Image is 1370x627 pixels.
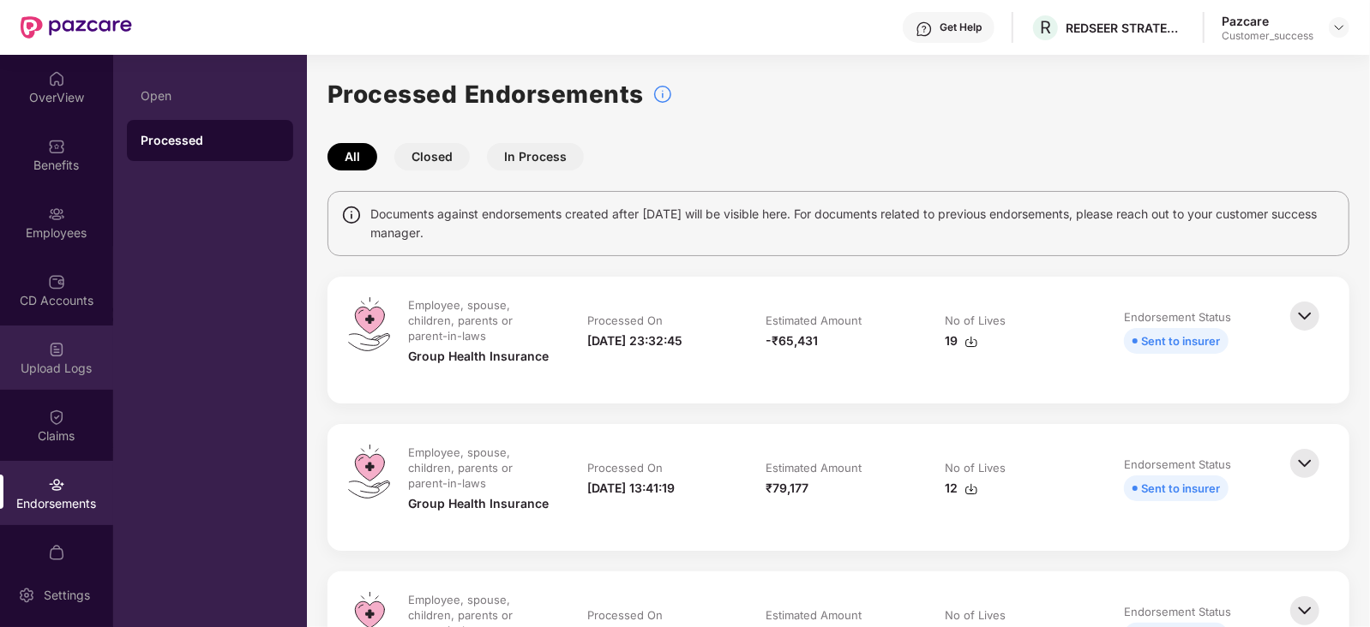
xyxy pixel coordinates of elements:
[48,273,65,290] img: svg+xml;base64,PHN2ZyBpZD0iQ0RfQWNjb3VudHMiIGRhdGEtbmFtZT0iQ0QgQWNjb3VudHMiIHhtbG5zPSJodHRwOi8vd3...
[766,313,862,328] div: Estimated Amount
[48,409,65,426] img: svg+xml;base64,PHN2ZyBpZD0iQ2xhaW0iIHhtbG5zPSJodHRwOi8vd3d3LnczLm9yZy8yMDAwL3N2ZyIgd2lkdGg9IjIwIi...
[1222,29,1313,43] div: Customer_success
[1066,20,1186,36] div: REDSEER STRATEGY CONSULTANTS PRIVATE
[587,460,663,475] div: Processed On
[21,16,132,39] img: New Pazcare Logo
[587,331,682,350] div: [DATE] 23:32:45
[48,138,65,155] img: svg+xml;base64,PHN2ZyBpZD0iQmVuZWZpdHMiIHhtbG5zPSJodHRwOi8vd3d3LnczLm9yZy8yMDAwL3N2ZyIgd2lkdGg9Ij...
[1124,457,1231,472] div: Endorsement Status
[48,544,65,561] img: svg+xml;base64,PHN2ZyBpZD0iTXlfT3JkZXJzIiBkYXRhLW5hbWU9Ik15IE9yZGVycyIgeG1sbnM9Imh0dHA6Ly93d3cudz...
[1286,445,1324,482] img: svg+xml;base64,PHN2ZyBpZD0iQmFjay0zMngzMiIgeG1sbnM9Imh0dHA6Ly93d3cudzMub3JnLzIwMDAvc3ZnIiB3aWR0aD...
[408,297,550,343] div: Employee, spouse, children, parents or parent-in-laws
[945,313,1006,328] div: No of Lives
[652,84,673,104] img: svg+xml;base64,PHN2ZyBpZD0iSW5mb18tXzMyeDMyIiBkYXRhLW5hbWU9IkluZm8gLSAzMngzMiIgeG1sbnM9Imh0dHA6Ly...
[766,479,809,498] div: ₹79,177
[48,70,65,87] img: svg+xml;base64,PHN2ZyBpZD0iSG9tZSIgeG1sbnM9Imh0dHA6Ly93d3cudzMub3JnLzIwMDAvc3ZnIiB3aWR0aD0iMjAiIG...
[1286,297,1324,335] img: svg+xml;base64,PHN2ZyBpZD0iQmFjay0zMngzMiIgeG1sbnM9Imh0dHA6Ly93d3cudzMub3JnLzIwMDAvc3ZnIiB3aWR0aD...
[945,607,1006,623] div: No of Lives
[766,331,819,350] div: -₹65,431
[964,482,978,496] img: svg+xml;base64,PHN2ZyBpZD0iRG93bmxvYWQtMzJ4MzIiIHhtbG5zPSJodHRwOi8vd3d3LnczLm9yZy8yMDAwL3N2ZyIgd2...
[1332,21,1346,34] img: svg+xml;base64,PHN2ZyBpZD0iRHJvcGRvd24tMzJ4MzIiIHhtbG5zPSJodHRwOi8vd3d3LnczLm9yZy8yMDAwL3N2ZyIgd2...
[141,132,279,149] div: Processed
[766,607,862,623] div: Estimated Amount
[18,587,35,604] img: svg+xml;base64,PHN2ZyBpZD0iU2V0dGluZy0yMHgyMCIgeG1sbnM9Imh0dHA6Ly93d3cudzMub3JnLzIwMDAvc3ZnIiB3aW...
[341,205,362,225] img: svg+xml;base64,PHN2ZyBpZD0iSW5mbyIgeG1sbnM9Imh0dHA6Ly93d3cudzMub3JnLzIwMDAvc3ZnIiB3aWR0aD0iMTQiIG...
[1040,17,1051,38] span: R
[408,445,550,491] div: Employee, spouse, children, parents or parent-in-laws
[1141,331,1220,350] div: Sent to insurer
[48,341,65,358] img: svg+xml;base64,PHN2ZyBpZD0iVXBsb2FkX0xvZ3MiIGRhdGEtbmFtZT0iVXBsb2FkIExvZ3MiIHhtbG5zPSJodHRwOi8vd3...
[327,75,644,113] h1: Processed Endorsements
[964,335,978,349] img: svg+xml;base64,PHN2ZyBpZD0iRG93bmxvYWQtMzJ4MzIiIHhtbG5zPSJodHRwOi8vd3d3LnczLm9yZy8yMDAwL3N2ZyIgd2...
[916,21,933,38] img: svg+xml;base64,PHN2ZyBpZD0iSGVscC0zMngzMiIgeG1sbnM9Imh0dHA6Ly93d3cudzMub3JnLzIwMDAvc3ZnIiB3aWR0aD...
[327,143,377,170] button: All
[1141,479,1220,498] div: Sent to insurer
[766,460,862,475] div: Estimated Amount
[1124,604,1231,619] div: Endorsement Status
[370,205,1336,242] span: Documents against endorsements created after [DATE] will be visible here. For documents related t...
[1124,309,1231,325] div: Endorsement Status
[945,331,978,350] div: 19
[39,587,95,604] div: Settings
[48,206,65,223] img: svg+xml;base64,PHN2ZyBpZD0iRW1wbG95ZWVzIiB4bWxucz0iaHR0cDovL3d3dy53My5vcmcvMjAwMC9zdmciIHdpZHRoPS...
[394,143,470,170] button: Closed
[141,89,279,103] div: Open
[1222,13,1313,29] div: Pazcare
[587,479,675,498] div: [DATE] 13:41:19
[487,143,584,170] button: In Process
[348,297,390,351] img: svg+xml;base64,PHN2ZyB4bWxucz0iaHR0cDovL3d3dy53My5vcmcvMjAwMC9zdmciIHdpZHRoPSI0OS4zMiIgaGVpZ2h0PS...
[348,445,390,499] img: svg+xml;base64,PHN2ZyB4bWxucz0iaHR0cDovL3d3dy53My5vcmcvMjAwMC9zdmciIHdpZHRoPSI0OS4zMiIgaGVpZ2h0PS...
[945,460,1006,475] div: No of Lives
[408,347,549,366] div: Group Health Insurance
[587,313,663,328] div: Processed On
[945,479,978,498] div: 12
[587,607,663,623] div: Processed On
[940,21,982,34] div: Get Help
[48,476,65,493] img: svg+xml;base64,PHN2ZyBpZD0iRW5kb3JzZW1lbnRzIiB4bWxucz0iaHR0cDovL3d3dy53My5vcmcvMjAwMC9zdmciIHdpZH...
[408,494,549,513] div: Group Health Insurance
